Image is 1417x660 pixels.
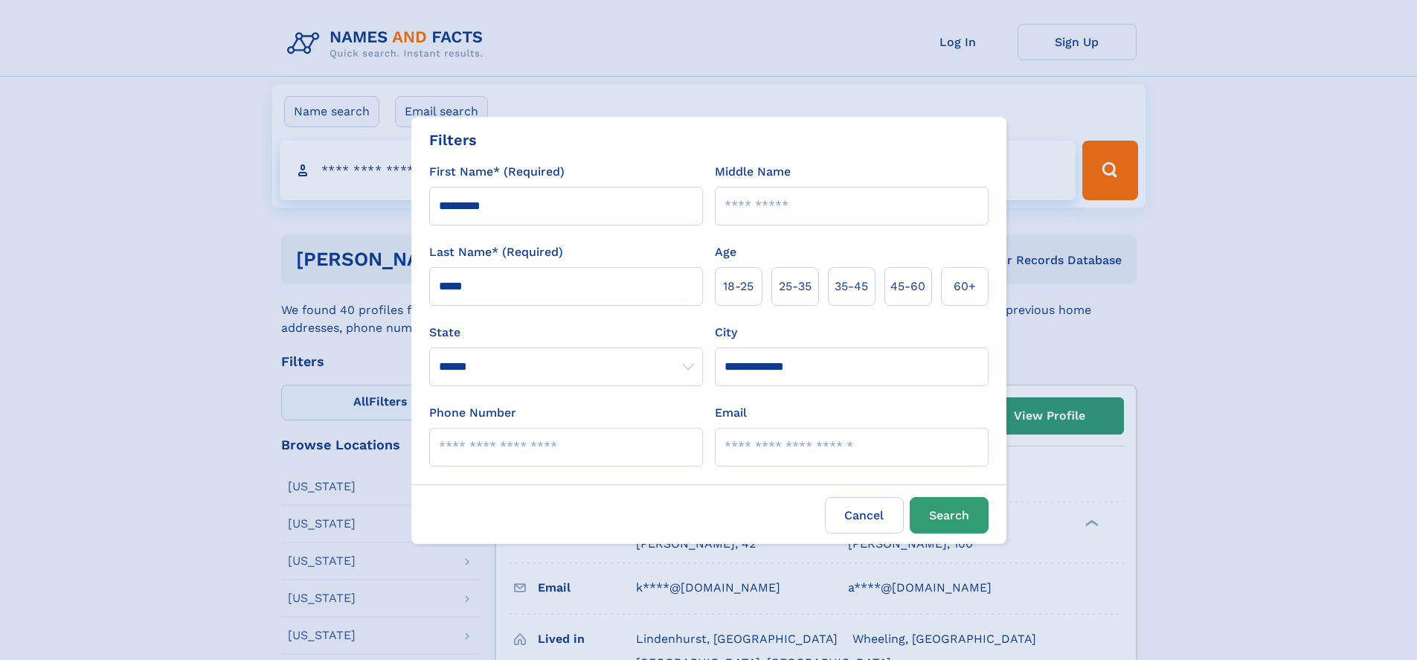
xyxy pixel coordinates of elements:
div: Filters [429,129,477,151]
label: First Name* (Required) [429,163,565,181]
span: 35‑45 [835,278,868,295]
button: Search [910,497,989,534]
span: 25‑35 [779,278,812,295]
span: 18‑25 [723,278,754,295]
label: Age [715,243,736,261]
label: City [715,324,737,342]
span: 45‑60 [890,278,925,295]
label: Phone Number [429,404,516,422]
span: 60+ [954,278,976,295]
label: Cancel [825,497,904,534]
label: Email [715,404,747,422]
label: Last Name* (Required) [429,243,563,261]
label: State [429,324,703,342]
label: Middle Name [715,163,791,181]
